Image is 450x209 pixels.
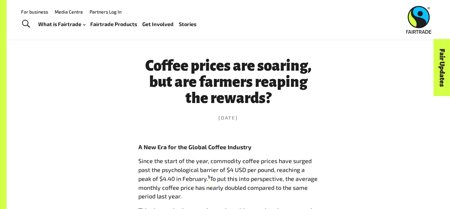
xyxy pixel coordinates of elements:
[21,9,48,15] a: For business
[138,58,318,106] h1: Coffee prices are soaring, but are farmers reaping the rewards?
[142,19,174,29] a: Get Involved
[18,16,34,32] a: Toggle Search
[208,174,210,180] sup: 1
[406,6,432,34] img: Fairtrade Australia New Zealand logo
[55,9,83,15] a: Media Centre
[90,9,122,15] a: Partners Log In
[38,19,85,29] a: What is Fairtrade
[90,19,137,29] a: Fairtrade Products
[138,157,318,201] p: Since the start of the year, commodity coffee prices have surged past the psychological barrier o...
[179,19,196,29] a: Stories
[208,175,210,183] a: 1
[138,115,318,122] time: [DATE]
[138,143,251,151] strong: A New Era for the Global Coffee Industry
